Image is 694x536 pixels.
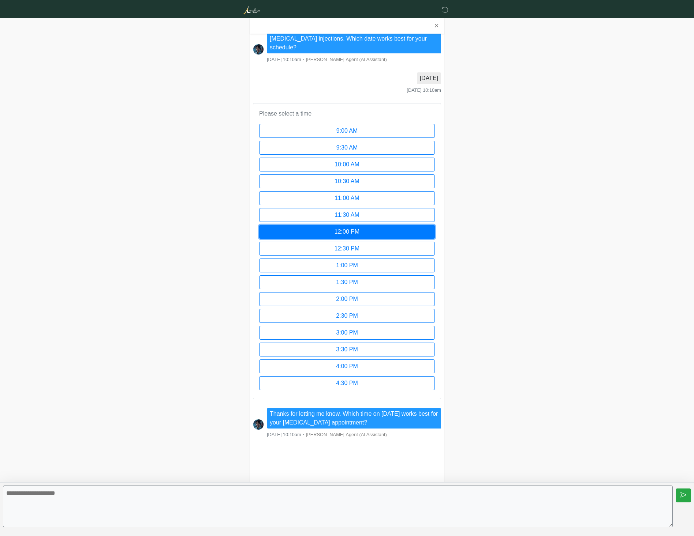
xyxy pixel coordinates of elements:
[259,376,435,390] button: 4:30 PM
[259,359,435,373] button: 4:00 PM
[259,309,435,323] button: 2:30 PM
[259,225,435,239] button: 12:00 PM
[267,24,441,53] li: Great choice! First, let's choose your appointment date for the [MEDICAL_DATA] injections. Which ...
[259,292,435,306] button: 2:00 PM
[259,109,435,118] p: Please select a time
[267,432,301,437] span: [DATE] 10:10am
[259,275,435,289] button: 1:30 PM
[259,343,435,356] button: 3:30 PM
[253,44,264,55] img: Screenshot_2025-06-19_at_17.41.14.png
[432,21,441,31] button: ✕
[259,158,435,171] button: 10:00 AM
[306,57,387,62] span: [PERSON_NAME] Agent (AI Assistant)
[267,57,387,62] small: ・
[306,432,387,437] span: [PERSON_NAME] Agent (AI Assistant)
[259,258,435,272] button: 1:00 PM
[259,208,435,222] button: 11:30 AM
[407,87,441,93] span: [DATE] 10:10am
[267,57,301,62] span: [DATE] 10:10am
[259,141,435,155] button: 9:30 AM
[243,5,261,15] img: Aurelion Med Spa Logo
[417,72,441,84] li: [DATE]
[267,408,441,429] li: Thanks for letting me know. Which time on [DATE] works best for your [MEDICAL_DATA] appointment?
[259,174,435,188] button: 10:30 AM
[259,124,435,138] button: 9:00 AM
[253,419,264,430] img: Screenshot_2025-06-19_at_17.41.14.png
[267,432,387,437] small: ・
[259,326,435,340] button: 3:00 PM
[259,191,435,205] button: 11:00 AM
[259,242,435,256] button: 12:30 PM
